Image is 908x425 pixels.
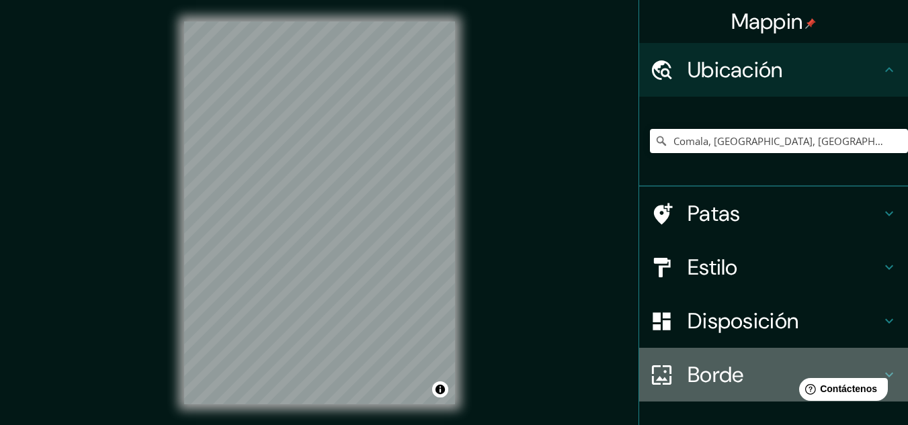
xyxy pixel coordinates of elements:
[731,7,803,36] font: Mappin
[650,129,908,153] input: Elige tu ciudad o zona
[639,187,908,240] div: Patas
[639,348,908,402] div: Borde
[639,294,908,348] div: Disposición
[688,253,738,281] font: Estilo
[639,43,908,97] div: Ubicación
[788,373,893,410] iframe: Lanzador de widgets de ayuda
[639,240,908,294] div: Estilo
[805,18,816,29] img: pin-icon.png
[184,21,455,404] canvas: Mapa
[432,381,448,397] button: Activar o desactivar atribución
[688,199,741,228] font: Patas
[688,56,783,84] font: Ubicación
[688,361,744,389] font: Borde
[688,307,798,335] font: Disposición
